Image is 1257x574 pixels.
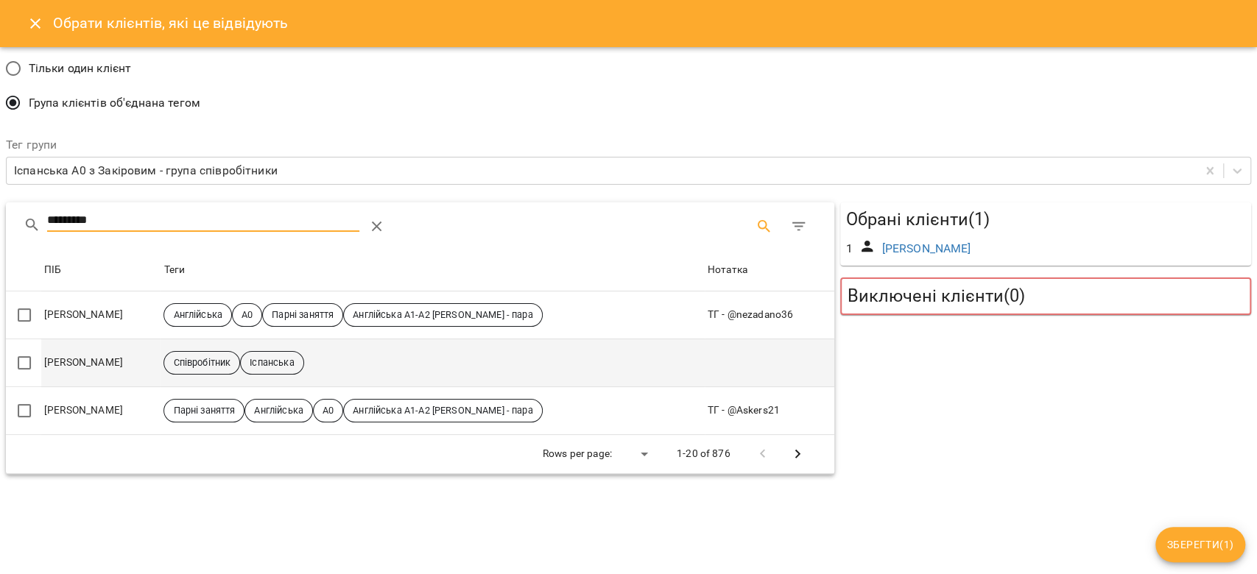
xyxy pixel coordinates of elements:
div: Нотатка [708,261,747,279]
input: Search [47,209,359,233]
h5: Обрані клієнти ( 1 ) [846,208,1245,231]
span: Парні заняття [164,404,244,417]
div: Теги [163,261,185,279]
button: Next Page [780,436,815,472]
span: Зберегти ( 1 ) [1167,536,1233,553]
td: [PERSON_NAME] [41,386,161,434]
button: Close [18,6,53,41]
div: Sort [708,261,747,279]
td: ТГ - @nezadano36 [705,291,834,339]
button: Фільтр [781,209,817,244]
div: Sort [163,261,185,279]
span: Іспанська [241,356,303,369]
span: Теги [163,261,701,279]
div: ПІБ [44,261,61,279]
div: Table Toolbar [6,202,834,249]
span: А0 [314,404,342,417]
span: Нотатка [708,261,831,279]
p: 1-20 of 876 [677,447,730,461]
span: Англійська А1-А2 [PERSON_NAME] - пара [344,404,541,417]
div: ​ [618,443,653,464]
td: [PERSON_NAME] [41,291,161,339]
button: Зберегти(1) [1155,527,1245,562]
a: [PERSON_NAME] [881,241,971,255]
span: Співробітник [164,356,239,369]
span: Англійська [164,308,230,322]
button: Search [747,209,782,244]
span: Англійська [245,404,311,417]
span: А0 [233,308,261,322]
span: Англійська А1-А2 [PERSON_NAME] - пара [344,308,541,322]
span: ПІБ [44,261,158,279]
h6: Обрати клієнтів, які це відвідують [53,12,289,35]
span: Група клієнтів об'єднана тегом [29,94,200,112]
div: 1 [843,237,856,261]
td: [PERSON_NAME] [41,339,161,386]
span: Тільки один клієнт [29,60,132,77]
label: Тег групи [6,139,1251,151]
td: ТГ - @Askers21 [705,386,834,434]
p: Rows per page: [543,447,612,461]
span: Парні заняття [263,308,342,322]
div: Іспанська А0 з Закіровим - група співробітники [14,162,278,180]
h5: Виключені клієнти ( 0 ) [848,285,1244,308]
